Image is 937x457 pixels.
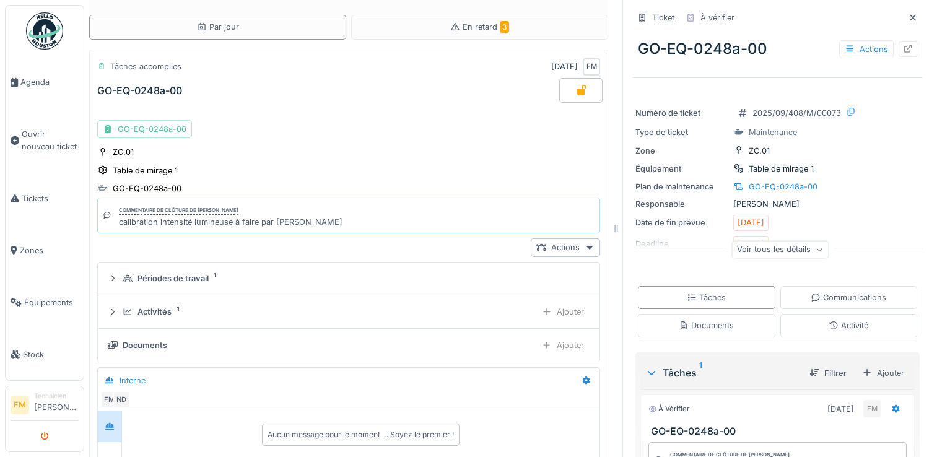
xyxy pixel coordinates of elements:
[700,12,734,24] div: À vérifier
[113,165,178,176] div: Table de mirage 1
[113,183,181,194] div: GO-EQ-0248a-00
[100,391,118,408] div: FM
[123,339,167,351] div: Documents
[811,292,886,303] div: Communications
[11,391,79,421] a: FM Technicien[PERSON_NAME]
[633,33,922,65] div: GO-EQ-0248a-00
[635,126,728,138] div: Type de ticket
[11,396,29,414] li: FM
[804,365,852,381] div: Filtrer
[119,206,238,215] div: Commentaire de clôture de [PERSON_NAME]
[652,12,674,24] div: Ticket
[651,425,909,437] h3: GO-EQ-0248a-00
[6,108,84,172] a: Ouvrir nouveau ticket
[749,181,817,193] div: GO-EQ-0248a-00
[635,198,728,210] div: Responsable
[699,365,702,380] sup: 1
[137,272,209,284] div: Périodes de travail
[687,292,726,303] div: Tâches
[635,181,728,193] div: Plan de maintenance
[137,306,172,318] div: Activités
[34,391,79,401] div: Technicien
[839,40,894,58] div: Actions
[268,429,454,440] div: Aucun message pour le moment … Soyez le premier !
[536,336,590,354] div: Ajouter
[829,320,868,331] div: Activité
[6,224,84,276] a: Zones
[635,198,920,210] div: [PERSON_NAME]
[34,391,79,418] li: [PERSON_NAME]
[635,145,728,157] div: Zone
[749,126,797,138] div: Maintenance
[103,334,595,357] summary: DocumentsAjouter
[26,12,63,50] img: Badge_color-CXgf-gQk.svg
[738,217,764,228] div: [DATE]
[6,56,84,108] a: Agenda
[20,245,79,256] span: Zones
[635,163,728,175] div: Équipement
[531,238,600,256] div: Actions
[119,216,342,228] div: calibration intensité lumineuse à faire par [PERSON_NAME]
[20,76,79,88] span: Agenda
[536,303,590,321] div: Ajouter
[120,375,146,386] div: Interne
[6,276,84,328] a: Équipements
[103,268,595,290] summary: Périodes de travail1
[110,61,181,72] div: Tâches accomplies
[97,120,192,138] div: GO-EQ-0248a-00
[679,320,734,331] div: Documents
[23,349,79,360] span: Stock
[6,172,84,224] a: Tickets
[827,403,854,415] div: [DATE]
[648,404,689,414] div: À vérifier
[749,145,770,157] div: ZC.01
[113,391,130,408] div: ND
[645,365,800,380] div: Tâches
[749,163,814,175] div: Table de mirage 1
[97,85,182,97] div: GO-EQ-0248a-00
[635,107,728,119] div: Numéro de ticket
[731,240,829,258] div: Voir tous les détails
[463,22,509,32] span: En retard
[752,107,841,119] div: 2025/09/408/M/00073
[863,400,881,417] div: FM
[103,300,595,323] summary: Activités1Ajouter
[583,58,600,76] div: FM
[635,217,728,228] div: Date de fin prévue
[6,328,84,380] a: Stock
[856,364,910,382] div: Ajouter
[22,193,79,204] span: Tickets
[22,128,79,152] span: Ouvrir nouveau ticket
[113,146,134,158] div: ZC.01
[197,21,239,33] div: Par jour
[551,61,578,72] div: [DATE]
[500,21,509,33] span: 3
[24,297,79,308] span: Équipements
